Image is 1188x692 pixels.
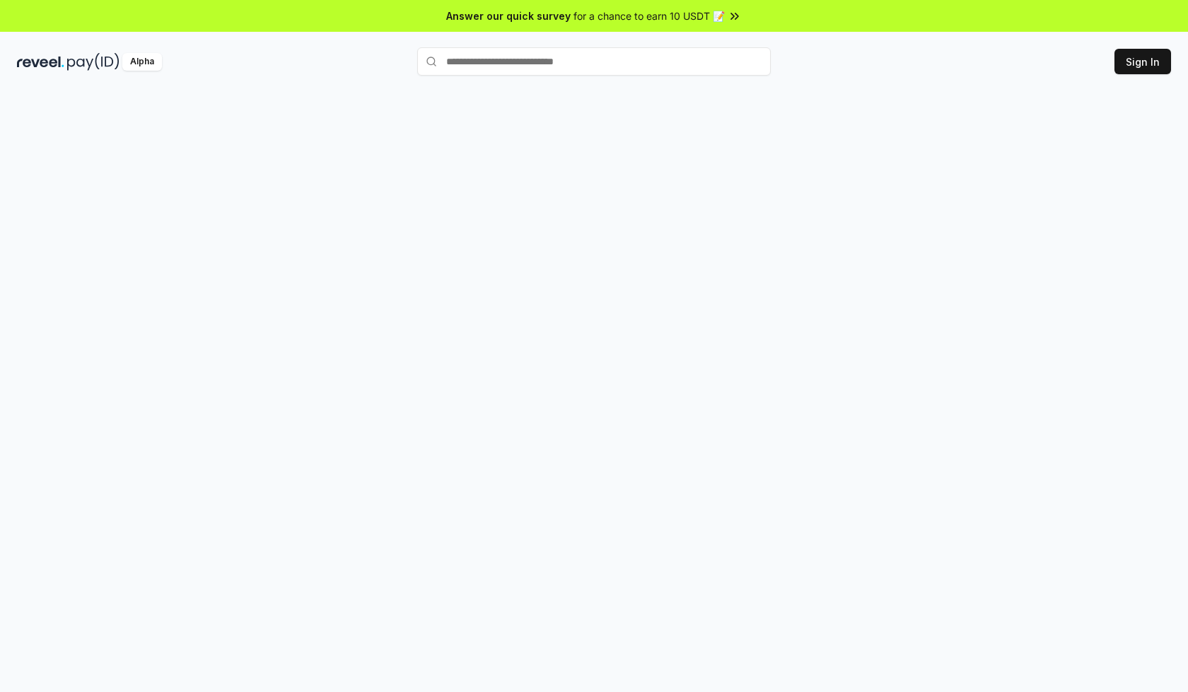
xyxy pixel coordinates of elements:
[67,53,120,71] img: pay_id
[446,8,571,23] span: Answer our quick survey
[17,53,64,71] img: reveel_dark
[1114,49,1171,74] button: Sign In
[122,53,162,71] div: Alpha
[573,8,725,23] span: for a chance to earn 10 USDT 📝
